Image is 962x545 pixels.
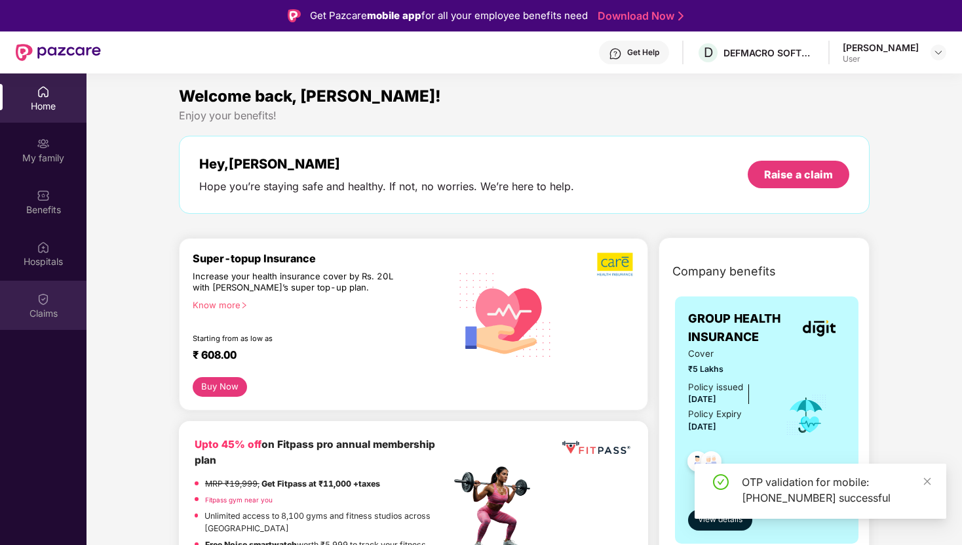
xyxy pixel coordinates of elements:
[609,47,622,60] img: svg+xml;base64,PHN2ZyBpZD0iSGVscC0zMngzMiIgeG1sbnM9Imh0dHA6Ly93d3cudzMub3JnLzIwMDAvc3ZnIiB3aWR0aD...
[713,474,729,490] span: check-circle
[678,9,683,23] img: Stroke
[193,300,442,309] div: Know more
[688,394,716,404] span: [DATE]
[598,9,680,23] a: Download Now
[37,85,50,98] img: svg+xml;base64,PHN2ZyBpZD0iSG9tZSIgeG1sbnM9Imh0dHA6Ly93d3cudzMub3JnLzIwMDAvc3ZnIiB3aWR0aD0iMjAiIG...
[288,9,301,22] img: Logo
[37,189,50,202] img: svg+xml;base64,PHN2ZyBpZD0iQmVuZWZpdHMiIHhtbG5zPSJodHRwOi8vd3d3LnczLm9yZy8yMDAwL3N2ZyIgd2lkdGg9Ij...
[688,422,716,432] span: [DATE]
[205,479,260,489] del: MRP ₹19,999,
[179,87,441,106] span: Welcome back, [PERSON_NAME]!
[704,45,713,60] span: D
[179,109,870,123] div: Enjoy your benefits!
[688,380,743,394] div: Policy issued
[627,47,659,58] div: Get Help
[193,334,394,343] div: Starting from as low as
[193,271,394,294] div: Increase your health insurance cover by Rs. 20L with [PERSON_NAME]’s super top-up plan.
[843,41,919,54] div: [PERSON_NAME]
[450,258,561,370] img: svg+xml;base64,PHN2ZyB4bWxucz0iaHR0cDovL3d3dy53My5vcmcvMjAwMC9zdmciIHhtbG5zOnhsaW5rPSJodHRwOi8vd3...
[672,262,776,281] span: Company benefits
[205,496,273,504] a: Fitpass gym near you
[193,348,437,364] div: ₹ 608.00
[16,44,101,61] img: New Pazcare Logo
[597,252,634,277] img: b5dec4f62d2307b9de63beb79f102df3.png
[723,47,815,59] div: DEFMACRO SOFTWARE PRIVATE LIMITED
[195,438,435,466] b: on Fitpass pro annual membership plan
[688,363,767,375] span: ₹5 Lakhs
[688,510,752,531] button: View details
[764,167,833,182] div: Raise a claim
[742,474,931,506] div: OTP validation for mobile: [PHONE_NUMBER] successful
[688,310,794,347] span: GROUP HEALTH INSURANCE
[193,252,450,265] div: Super-topup Insurance
[199,180,574,193] div: Hope you’re staying safe and healthy. If not, no worries. We’re here to help.
[688,407,742,421] div: Policy Expiry
[37,293,50,306] img: svg+xml;base64,PHN2ZyBpZD0iQ2xhaW0iIHhtbG5zPSJodHRwOi8vd3d3LnczLm9yZy8yMDAwL3N2ZyIgd2lkdGg9IjIwIi...
[560,437,632,460] img: fppp.png
[367,9,421,22] strong: mobile app
[199,156,574,172] div: Hey, [PERSON_NAME]
[193,377,247,397] button: Buy Now
[37,241,50,254] img: svg+xml;base64,PHN2ZyBpZD0iSG9zcGl0YWxzIiB4bWxucz0iaHR0cDovL3d3dy53My5vcmcvMjAwMC9zdmciIHdpZHRoPS...
[785,394,828,437] img: icon
[843,54,919,64] div: User
[923,477,932,486] span: close
[682,447,714,479] img: svg+xml;base64,PHN2ZyB4bWxucz0iaHR0cDovL3d3dy53My5vcmcvMjAwMC9zdmciIHdpZHRoPSI0OC45NDMiIGhlaWdodD...
[195,438,261,451] b: Upto 45% off
[695,447,727,479] img: svg+xml;base64,PHN2ZyB4bWxucz0iaHR0cDovL3d3dy53My5vcmcvMjAwMC9zdmciIHdpZHRoPSI0OC45NDMiIGhlaWdodD...
[803,320,836,336] img: insurerLogo
[261,479,380,489] strong: Get Fitpass at ₹11,000 +taxes
[310,8,588,24] div: Get Pazcare for all your employee benefits need
[37,137,50,150] img: svg+xml;base64,PHN2ZyB3aWR0aD0iMjAiIGhlaWdodD0iMjAiIHZpZXdCb3g9IjAgMCAyMCAyMCIgZmlsbD0ibm9uZSIgeG...
[240,302,248,309] span: right
[933,47,944,58] img: svg+xml;base64,PHN2ZyBpZD0iRHJvcGRvd24tMzJ4MzIiIHhtbG5zPSJodHRwOi8vd3d3LnczLm9yZy8yMDAwL3N2ZyIgd2...
[204,510,450,535] p: Unlimited access to 8,100 gyms and fitness studios across [GEOGRAPHIC_DATA]
[688,347,767,361] span: Cover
